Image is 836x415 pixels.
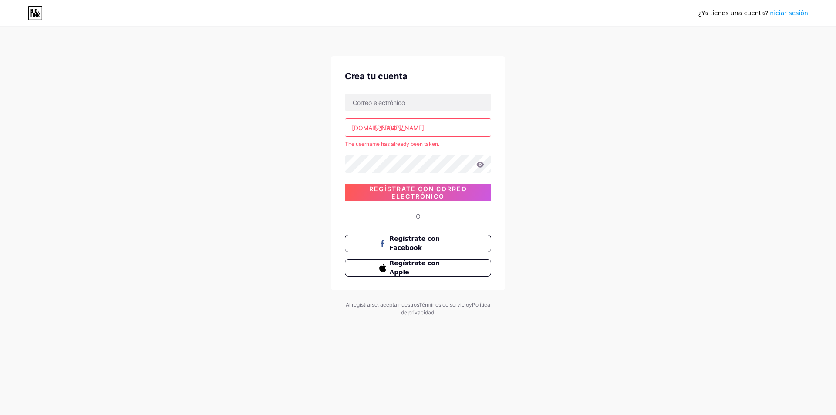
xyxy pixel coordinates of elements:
[352,124,403,132] font: [DOMAIN_NAME]/
[345,140,491,148] div: The username has already been taken.
[345,71,408,81] font: Crea tu cuenta
[469,301,472,308] font: y
[419,301,469,308] a: Términos de servicio
[346,301,419,308] font: Al registrarse, acepta nuestros
[390,235,440,251] font: Regístrate con Facebook
[345,119,491,136] input: nombre de usuario
[345,184,491,201] button: Regístrate con correo electrónico
[345,259,491,277] button: Regístrate con Apple
[416,213,421,220] font: O
[369,185,467,200] font: Regístrate con correo electrónico
[345,235,491,252] button: Regístrate con Facebook
[768,10,808,17] a: Iniciar sesión
[390,260,440,276] font: Regístrate con Apple
[698,10,769,17] font: ¿Ya tienes una cuenta?
[434,309,435,316] font: .
[345,94,491,111] input: Correo electrónico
